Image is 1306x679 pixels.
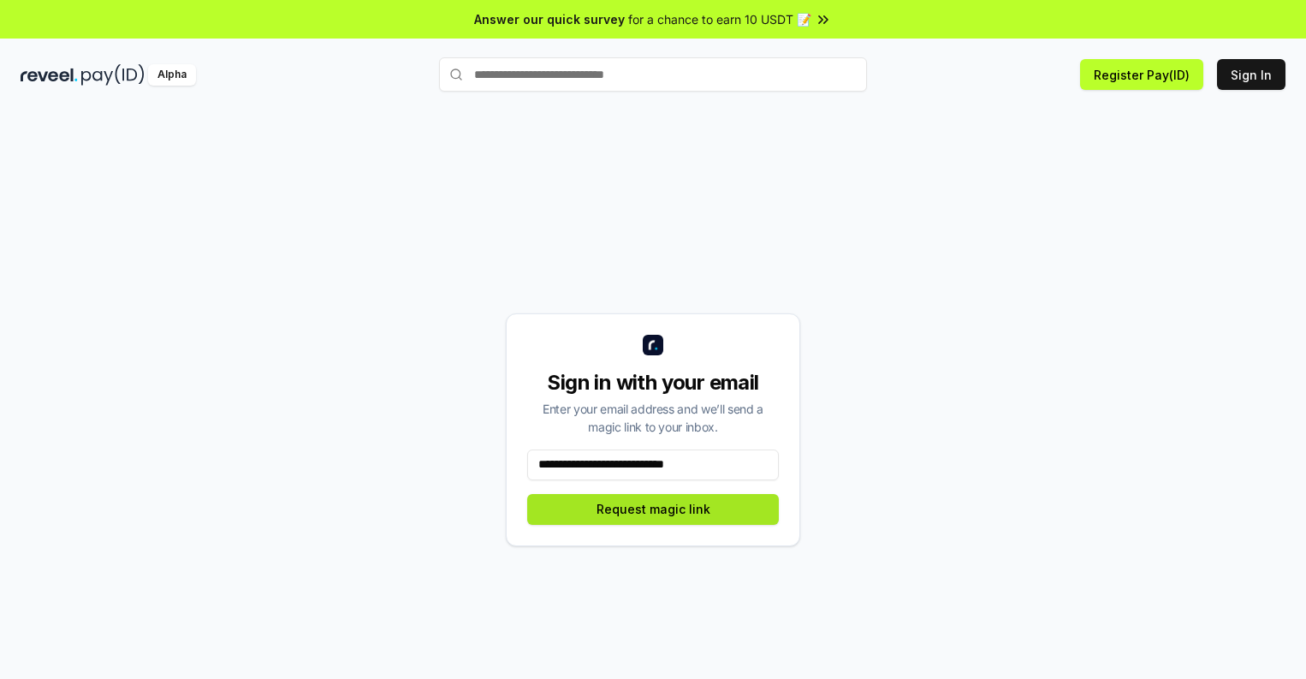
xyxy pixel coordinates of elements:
button: Request magic link [527,494,779,525]
button: Register Pay(ID) [1080,59,1203,90]
img: logo_small [643,335,663,355]
span: for a chance to earn 10 USDT 📝 [628,10,811,28]
img: pay_id [81,64,145,86]
button: Sign In [1217,59,1285,90]
span: Answer our quick survey [474,10,625,28]
img: reveel_dark [21,64,78,86]
div: Alpha [148,64,196,86]
div: Sign in with your email [527,369,779,396]
div: Enter your email address and we’ll send a magic link to your inbox. [527,400,779,436]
